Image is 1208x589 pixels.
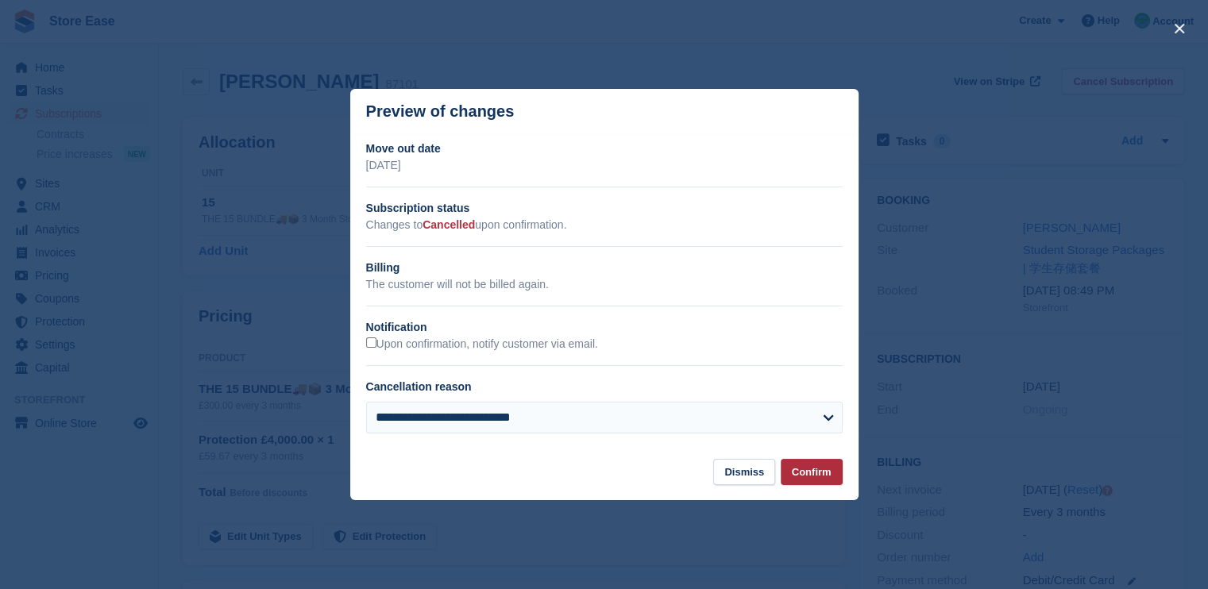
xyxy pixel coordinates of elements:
button: Confirm [781,459,843,485]
label: Cancellation reason [366,380,472,393]
h2: Billing [366,260,843,276]
p: Preview of changes [366,102,515,121]
span: Cancelled [423,218,475,231]
p: [DATE] [366,157,843,174]
label: Upon confirmation, notify customer via email. [366,337,598,352]
button: close [1167,16,1192,41]
h2: Notification [366,319,843,336]
button: Dismiss [713,459,775,485]
p: The customer will not be billed again. [366,276,843,293]
p: Changes to upon confirmation. [366,217,843,233]
h2: Subscription status [366,200,843,217]
input: Upon confirmation, notify customer via email. [366,337,376,348]
h2: Move out date [366,141,843,157]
